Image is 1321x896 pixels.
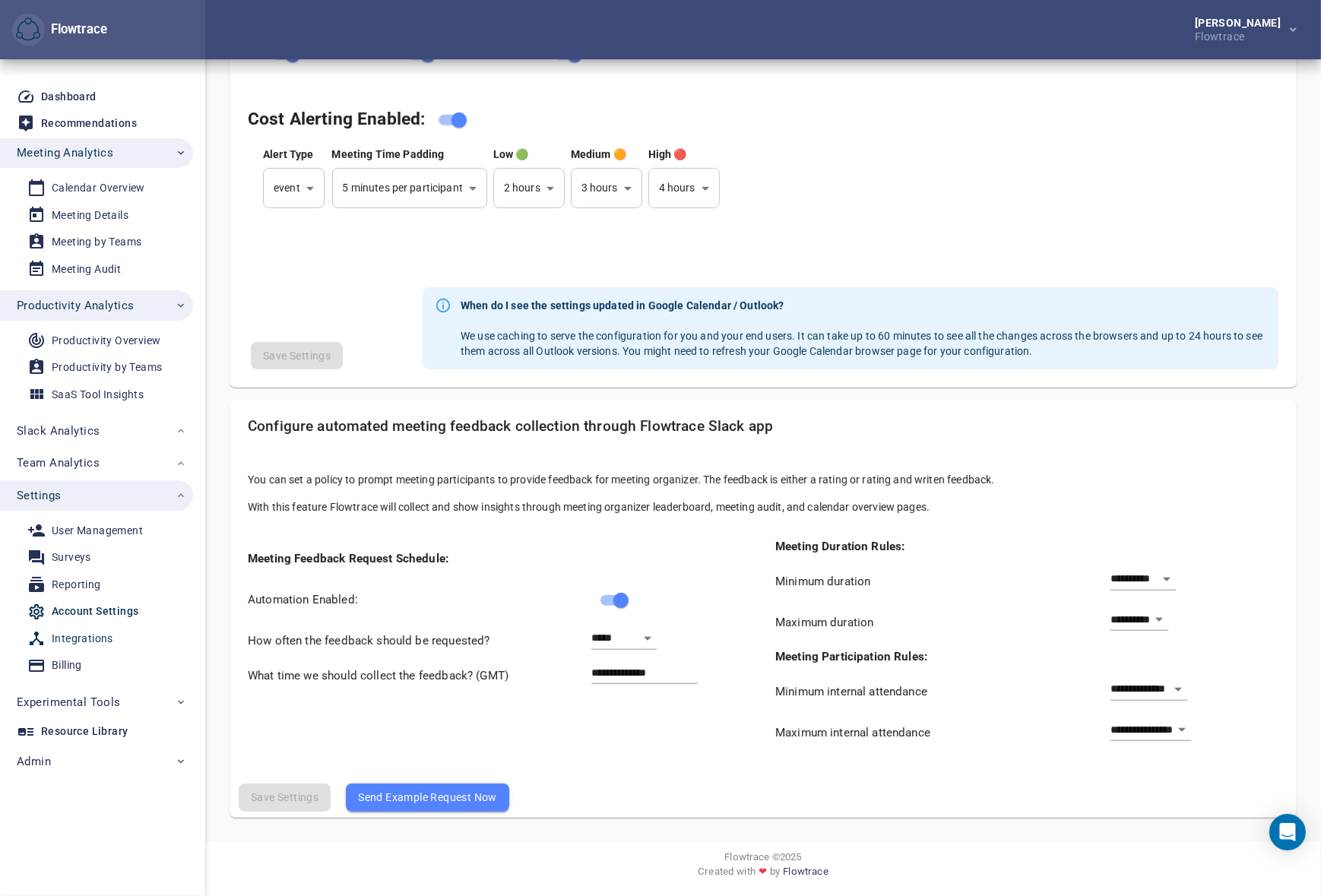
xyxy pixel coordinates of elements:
h5: Configure automated meeting feedback collection through Flowtrace Slack app [248,418,1278,435]
div: event [263,168,325,209]
span: Team Analytics [17,453,100,473]
span: If meeting time [(time + buffer) * participants] estimate exceeds this value, show the estimate w... [493,148,529,160]
div: Integrations [52,629,113,648]
div: Don't ask feedback from meetings which have less than this accepted internal participant (i.e. us... [775,678,1110,701]
span: Slack Analytics [17,421,100,441]
div: Flowtrace [45,21,107,39]
div: Account Settings [52,602,138,621]
div: User Management [52,521,143,540]
span: Experimental Tools [17,692,121,712]
span: These settings control if and how the cost alerting is shown on the calendar, and if configured, ... [248,109,425,129]
span: by [770,864,780,885]
div: Open Intercom Messenger [1269,814,1306,850]
div: Meeting Duration Rules: [775,539,1278,556]
div: Meeting Audit [52,260,121,279]
div: How often the feedback should be requested? [248,627,579,650]
div: SaaS Tool Insights [52,385,144,404]
div: Billing [52,656,82,675]
button: Flowtrace [12,14,45,46]
div: 2 hours [493,168,565,209]
div: Don't ask feedback from meetings which are scheduled to run less than this (i.e. use to exclude s... [775,568,1110,590]
div: Flowtrace bot will send you an example message based on your calendar and configuration as per th... [343,771,521,811]
div: What time we should collect the feedback? (GMT) [248,662,579,685]
div: Meeting Details [52,206,128,225]
p: You can set a policy to prompt meeting participants to provide feedback for meeting organizer. Th... [248,472,1278,487]
button: [PERSON_NAME]Flowtrace [1171,13,1309,46]
span: If meeting time [(time + buffer) * participants] estimate exceeds this value, show the estimate w... [571,148,626,160]
button: Send Example Request Now [346,784,509,812]
div: [PERSON_NAME] [1195,17,1287,28]
p: With this feature Flowtrace will collect and show insights through meeting organizer leaderboard,... [248,499,1278,514]
div: Flowtrace [12,14,107,46]
div: Recommendations [41,114,137,133]
div: 5 minutes per participant [332,168,487,209]
div: Productivity Overview [52,331,160,350]
span: ❤ [756,864,770,879]
div: Created with [217,864,1309,885]
img: Flowtrace [16,17,40,42]
div: Reporting [52,575,101,594]
div: Meeting Participation Rules: [775,649,1278,666]
div: Surveys [52,548,91,567]
div: Resource Library [41,722,128,741]
div: 4 hours [648,168,720,209]
div: Automation Enabled: [248,586,579,609]
a: Flowtrace [783,864,828,885]
span: You can choose to show the alert based on individual event, or based on recurring event time esti... [263,148,313,160]
div: We use caching to serve the configuration for you and your end users. It can take up to 60 minute... [461,292,1266,365]
div: Productivity by Teams [52,358,162,377]
strong: When do I see the settings updated in Google Calendar / Outlook? [461,298,1266,313]
div: Meeting by Teams [52,233,141,252]
span: If meeting time [(time + buffer) * participants] estimate exceeds this value, show the estimate w... [648,148,687,160]
span: Flowtrace © 2025 [724,850,801,864]
span: Productivity Analytics [17,296,134,315]
div: Don't ask feedback from meetings which have more than this accepted internal partcipants (i.e. us... [775,719,1110,742]
div: Flowtrace [1195,28,1287,42]
div: Calendar Overview [52,179,145,198]
div: Don't ask feedback from meetings which are scheduled to run longer than this (i.e. use to exclude... [775,609,1110,632]
div: Dashboard [41,87,97,106]
span: Admin [17,752,51,771]
div: 3 hours [571,168,642,209]
span: Send Example Request Now [358,788,497,807]
span: This setting adds selected amount of minutes to every meeting participation. I.e. 10 minute setti... [332,148,445,160]
div: Meeting Feedback Request Schedule: [248,551,751,568]
span: Settings [17,486,61,505]
span: Meeting Analytics [17,143,113,163]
